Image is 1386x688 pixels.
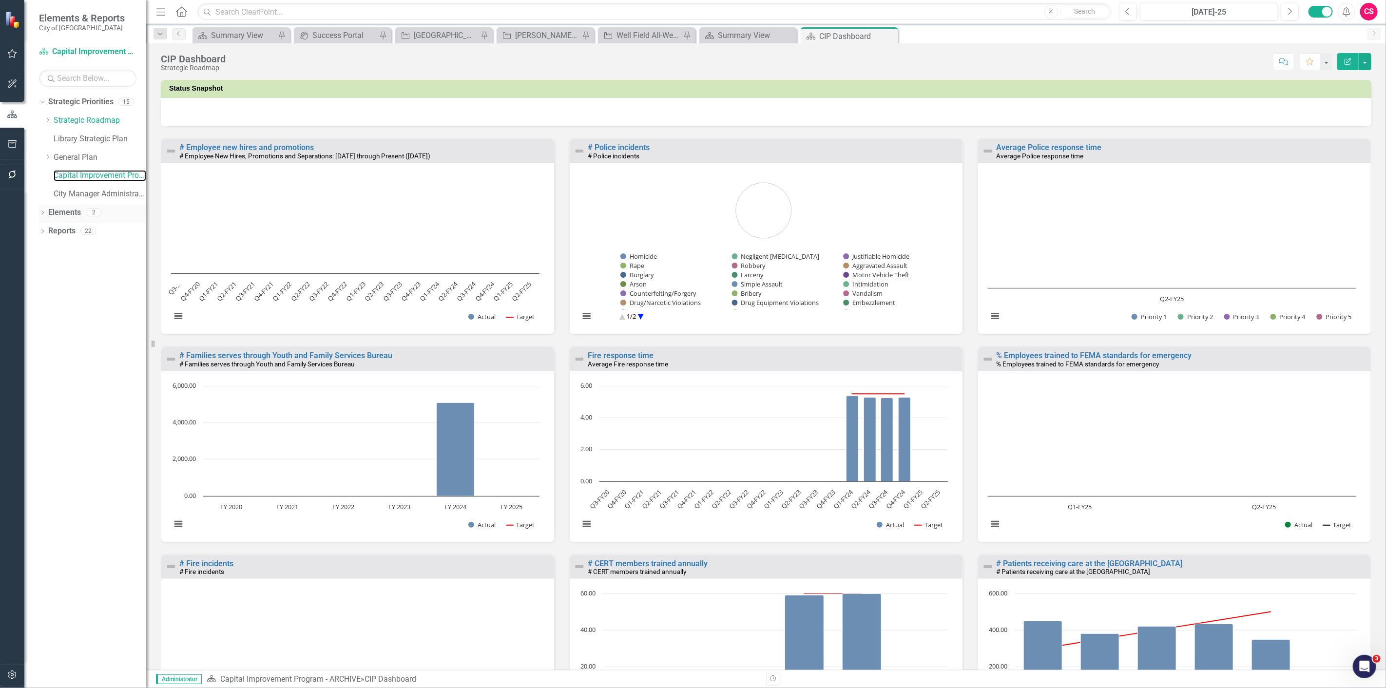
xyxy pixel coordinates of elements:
text: Q2-FY22 [710,488,732,511]
path: Q4-FY24, 5.28. Actual. [899,397,911,481]
div: [DATE]-25 [1143,6,1275,18]
small: # Employee New Hires, Promotions and Separations: [DATE] through Present ([DATE]) [179,152,430,160]
text: Q3-FY22 [308,280,330,303]
a: # Employee new hires and promotions [179,143,314,152]
text: Arson [630,280,647,288]
path: Q1-FY24, 5.37. Actual. [847,396,859,481]
text: Target [516,312,535,321]
text: 40.00 [580,625,596,634]
text: Q1-FY25 [1068,502,1092,511]
text: Priority 1 [1141,312,1167,321]
button: Show Actual [1285,521,1312,529]
text: 400.00 [989,625,1007,634]
text: Q4-FY22 [745,488,768,511]
div: Chart. Highcharts interactive chart. [983,381,1366,539]
text: Q1-FY23 [344,280,367,303]
h3: Status Snapshot [169,85,1367,92]
text: FY 2022 [332,502,354,511]
a: Success Portal [296,29,377,41]
text: 600.00 [989,589,1007,597]
text: Q1-FY22 [270,280,293,303]
text: Q1-FY21 [623,488,646,511]
text: Target [924,520,943,529]
button: Show Motor Vehicle Theft [843,271,910,279]
div: [PERSON_NAME] Vista Submersible Pump Repl and Wet Well Rehabilitation [515,29,579,41]
text: Vandalism [852,289,883,298]
text: Q4-FY21 [252,280,275,303]
img: Not Defined [574,561,585,573]
text: Q1-FY23 [762,488,785,511]
svg: Interactive chart [166,173,544,331]
text: 6.00 [580,381,592,390]
text: Q1-FY22 [693,488,715,511]
text: Aggravated Assault [852,261,907,270]
text: Q2-FY21 [640,488,663,511]
text: Negligent [MEDICAL_DATA] [741,252,820,261]
img: Not Defined [165,145,177,157]
button: Show Bribery [732,289,763,298]
text: Intimidation [852,280,888,288]
text: Q2-FY25 [1160,294,1184,303]
text: Q3-FY23 [381,280,404,303]
div: Chart. Highcharts interactive chart. [575,173,958,331]
div: Well Field All-Weather Improvements [616,29,681,41]
img: ClearPoint Strategy [5,11,22,28]
text: Q1-FY24 [832,487,855,511]
button: Show Vandalism [843,289,883,298]
small: # Police incidents [588,152,639,160]
div: [GEOGRAPHIC_DATA] Complete Street Project [414,29,478,41]
a: Strategic Priorities [48,96,114,108]
button: Show Justifiable Homicide [843,252,910,261]
text: Simple Assault [741,280,783,288]
a: Average Police response time [996,143,1101,152]
text: Embezzlement [852,298,895,307]
text: 2.00 [580,444,592,453]
text: Q3-FY20 [588,488,611,511]
text: Q1-FY25 [902,488,924,511]
div: Double-Click to Edit [569,346,963,542]
button: Show Burglary [620,271,655,279]
path: Q3-FY24, 5.25. Actual. [881,398,893,481]
a: [PERSON_NAME] Vista Submersible Pump Repl and Wet Well Rehabilitation [499,29,579,41]
a: City Manager Administration [54,189,146,200]
text: Q2-FY24 [436,279,460,303]
text: Q3-FY21 [233,280,256,303]
small: % Employees trained to FEMA standards for emergency [996,360,1159,368]
a: Strategic Roadmap [54,115,146,126]
div: Double-Click to Edit [978,346,1371,542]
text: 200.00 [989,662,1007,670]
button: Show Negligent Manslaughter [732,252,811,261]
text: Priority 4 [1280,312,1306,321]
button: Show Target [915,521,943,529]
span: Elements & Reports [39,12,125,24]
text: Q4-FY24 [884,487,907,511]
button: Show Rape [620,262,645,270]
svg: Interactive chart [166,381,544,539]
div: Double-Click to Edit [161,138,555,334]
button: Show Target [506,313,535,321]
div: Double-Click to Edit [161,346,555,542]
text: Actual [886,520,904,529]
span: 3 [1373,655,1381,663]
text: Q3-FY24 [455,279,478,303]
text: Drug Equipment Violations [741,298,819,307]
text: Q3-FY22 [727,488,750,511]
text: Larceny [741,270,764,279]
button: [DATE]-25 [1140,3,1278,20]
button: Show Robbery [732,262,766,270]
input: Search Below... [39,70,136,87]
text: Q3-… [166,280,183,297]
svg: Interactive chart [575,173,953,331]
div: Chart. Highcharts interactive chart. [166,381,549,539]
text: 20.00 [580,662,596,670]
small: Average Police response time [996,152,1083,160]
text: Q3-FY24 [866,487,890,511]
div: Chart. Highcharts interactive chart. [575,381,958,539]
div: Chart. Highcharts interactive chart. [166,173,549,331]
text: Target [1333,520,1351,529]
text: Q4-FY20 [605,488,628,511]
text: Actual [478,520,496,529]
div: CIP Dashboard [819,30,896,42]
a: # CERT members trained annually [588,559,708,568]
small: Average Fire response time [588,360,668,368]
